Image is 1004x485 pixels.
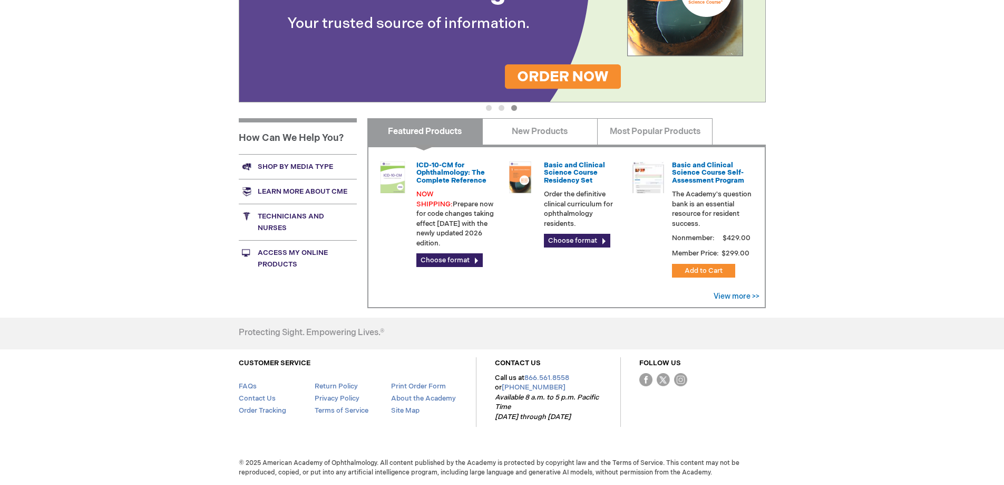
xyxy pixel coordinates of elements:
a: Print Order Form [391,382,446,391]
span: $299.00 [720,249,751,258]
a: View more >> [714,292,759,301]
a: Order Tracking [239,406,286,415]
a: FAQs [239,382,257,391]
a: Featured Products [367,118,483,145]
a: Shop by media type [239,154,357,179]
p: Call us at or [495,373,602,422]
a: 866.561.8558 [524,374,569,382]
span: © 2025 American Academy of Ophthalmology. All content published by the Academy is protected by co... [231,459,774,477]
h4: Protecting Sight. Empowering Lives.® [239,328,384,338]
a: Basic and Clinical Science Course Residency Set [544,161,605,185]
img: Facebook [639,373,652,386]
button: Add to Cart [672,264,735,278]
p: Order the definitive clinical curriculum for ophthalmology residents. [544,189,624,229]
a: Choose format [544,234,610,248]
em: Available 8 a.m. to 5 p.m. Pacific Time [DATE] through [DATE] [495,393,599,421]
a: CONTACT US [495,359,541,367]
span: $429.00 [721,234,752,242]
a: Most Popular Products [597,118,713,145]
font: NOW SHIPPING: [416,190,453,208]
a: ICD-10-CM for Ophthalmology: The Complete Reference [416,161,486,185]
a: About the Academy [391,394,456,403]
p: Prepare now for code changes taking effect [DATE] with the newly updated 2026 edition. [416,189,496,248]
a: Basic and Clinical Science Course Self-Assessment Program [672,161,744,185]
a: Choose format [416,253,483,267]
a: Privacy Policy [315,394,359,403]
img: Twitter [657,373,670,386]
a: Technicians and nurses [239,204,357,240]
a: Return Policy [315,382,358,391]
a: Access My Online Products [239,240,357,277]
button: 2 of 3 [499,105,504,111]
strong: Member Price: [672,249,719,258]
a: [PHONE_NUMBER] [502,383,566,392]
p: The Academy's question bank is an essential resource for resident success. [672,189,752,229]
strong: Nonmember: [672,232,715,245]
a: Learn more about CME [239,179,357,204]
button: 3 of 3 [511,105,517,111]
img: bcscself_20.jpg [632,161,664,193]
img: 02850963u_47.png [504,161,536,193]
h1: How Can We Help You? [239,118,357,154]
a: New Products [482,118,598,145]
img: instagram [674,373,687,386]
a: Terms of Service [315,406,368,415]
span: Add to Cart [685,267,723,275]
a: CUSTOMER SERVICE [239,359,310,367]
a: Site Map [391,406,420,415]
button: 1 of 3 [486,105,492,111]
a: FOLLOW US [639,359,681,367]
img: 0120008u_42.png [377,161,408,193]
a: Contact Us [239,394,276,403]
